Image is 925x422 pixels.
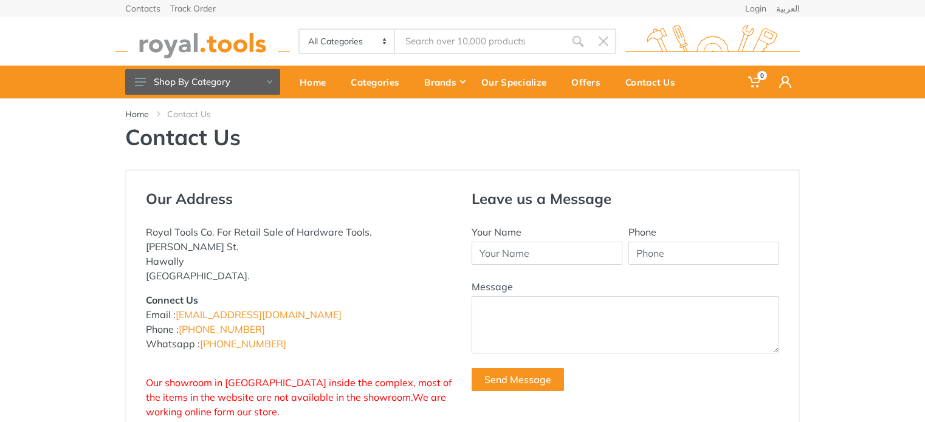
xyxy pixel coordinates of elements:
[125,124,800,150] h1: Contact Us
[146,294,198,306] strong: Connect Us
[170,4,216,13] a: Track Order
[617,69,692,95] div: Contact Us
[472,190,779,208] h4: Leave us a Message
[563,66,617,98] a: Offers
[125,4,160,13] a: Contacts
[125,108,800,120] nav: breadcrumb
[416,69,473,95] div: Brands
[473,66,563,98] a: Our Specialize
[125,108,149,120] a: Home
[472,225,521,239] label: Your Name
[179,323,265,335] a: [PHONE_NUMBER]
[472,368,564,391] button: Send Message
[146,190,453,208] h4: Our Address
[291,69,342,95] div: Home
[757,71,767,80] span: 0
[146,376,452,418] span: Our showroom in [GEOGRAPHIC_DATA] inside the complex, most of the items in the website are not av...
[628,225,656,239] label: Phone
[625,25,800,58] img: royal.tools Logo
[342,66,416,98] a: Categories
[617,66,692,98] a: Contact Us
[745,4,766,13] a: Login
[740,66,771,98] a: 0
[473,69,563,95] div: Our Specialize
[342,69,416,95] div: Categories
[291,66,342,98] a: Home
[115,25,290,58] img: royal.tools Logo
[176,308,342,321] a: [EMAIL_ADDRESS][DOMAIN_NAME]
[472,279,513,294] label: Message
[472,242,622,265] input: Your Name
[146,225,453,283] p: Royal Tools Co. For Retail Sale of Hardware Tools. [PERSON_NAME] St. Hawally [GEOGRAPHIC_DATA].
[776,4,800,13] a: العربية
[146,293,453,351] p: Email : Phone : Whatsapp :
[167,108,229,120] li: Contact Us
[125,69,280,95] button: Shop By Category
[300,30,395,53] select: Category
[628,242,779,265] input: Phone
[200,338,286,350] a: [PHONE_NUMBER]
[395,29,565,54] input: Site search
[563,69,617,95] div: Offers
